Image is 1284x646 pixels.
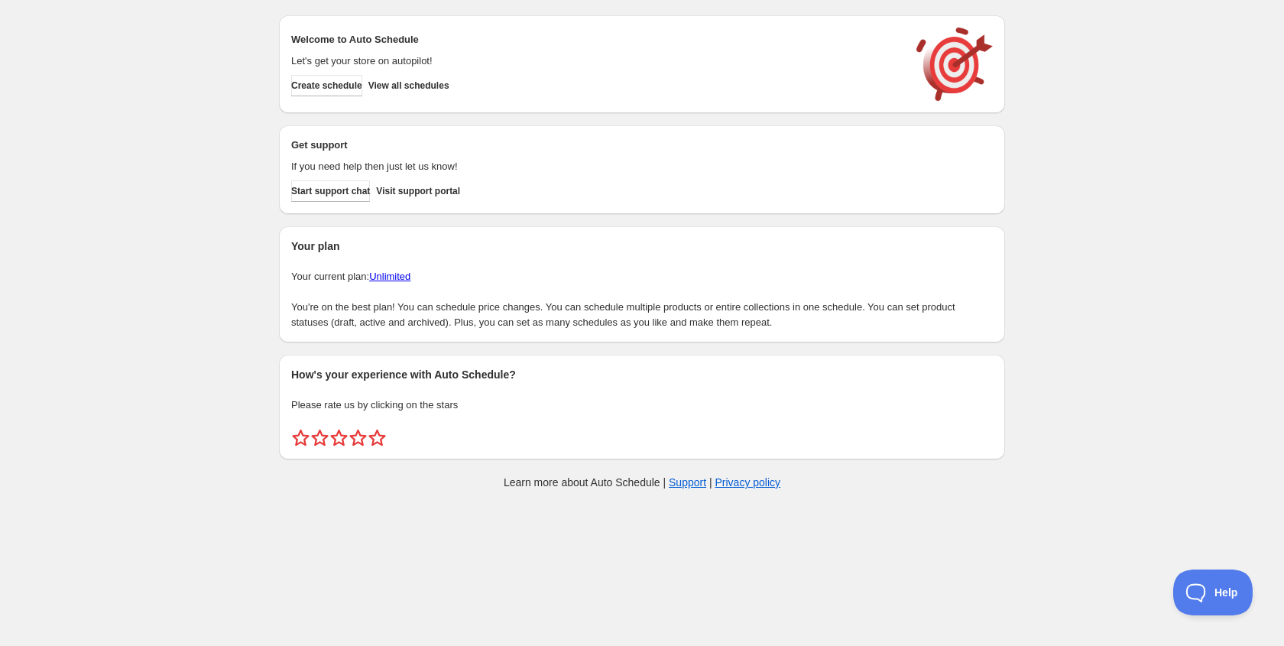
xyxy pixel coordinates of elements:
[291,138,901,153] h2: Get support
[369,271,410,282] a: Unlimited
[368,75,449,96] button: View all schedules
[291,185,370,197] span: Start support chat
[291,180,370,202] a: Start support chat
[291,239,993,254] h2: Your plan
[376,185,460,197] span: Visit support portal
[291,300,993,330] p: You're on the best plan! You can schedule price changes. You can schedule multiple products or en...
[368,80,449,92] span: View all schedules
[715,476,781,489] a: Privacy policy
[291,269,993,284] p: Your current plan:
[291,367,993,382] h2: How's your experience with Auto Schedule?
[504,475,780,490] p: Learn more about Auto Schedule | |
[291,54,901,69] p: Let's get your store on autopilot!
[1173,570,1253,615] iframe: Toggle Customer Support
[291,159,901,174] p: If you need help then just let us know!
[291,398,993,413] p: Please rate us by clicking on the stars
[291,75,362,96] button: Create schedule
[291,80,362,92] span: Create schedule
[376,180,460,202] a: Visit support portal
[291,32,901,47] h2: Welcome to Auto Schedule
[669,476,706,489] a: Support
